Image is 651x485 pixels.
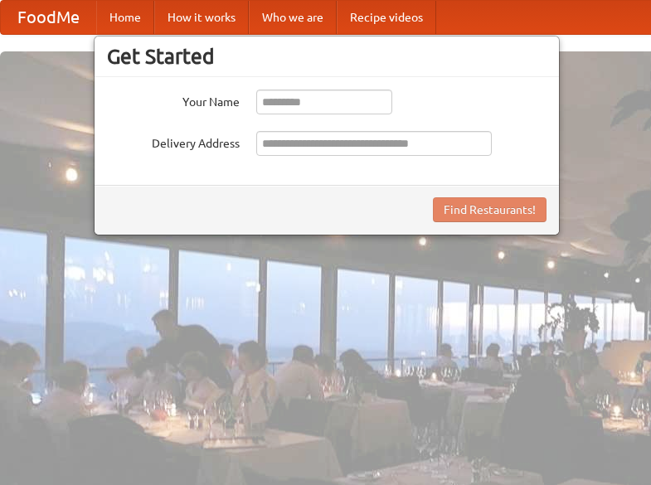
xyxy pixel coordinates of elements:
[107,131,240,152] label: Delivery Address
[337,1,436,34] a: Recipe videos
[433,197,547,222] button: Find Restaurants!
[154,1,249,34] a: How it works
[96,1,154,34] a: Home
[107,44,547,69] h3: Get Started
[107,90,240,110] label: Your Name
[1,1,96,34] a: FoodMe
[249,1,337,34] a: Who we are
